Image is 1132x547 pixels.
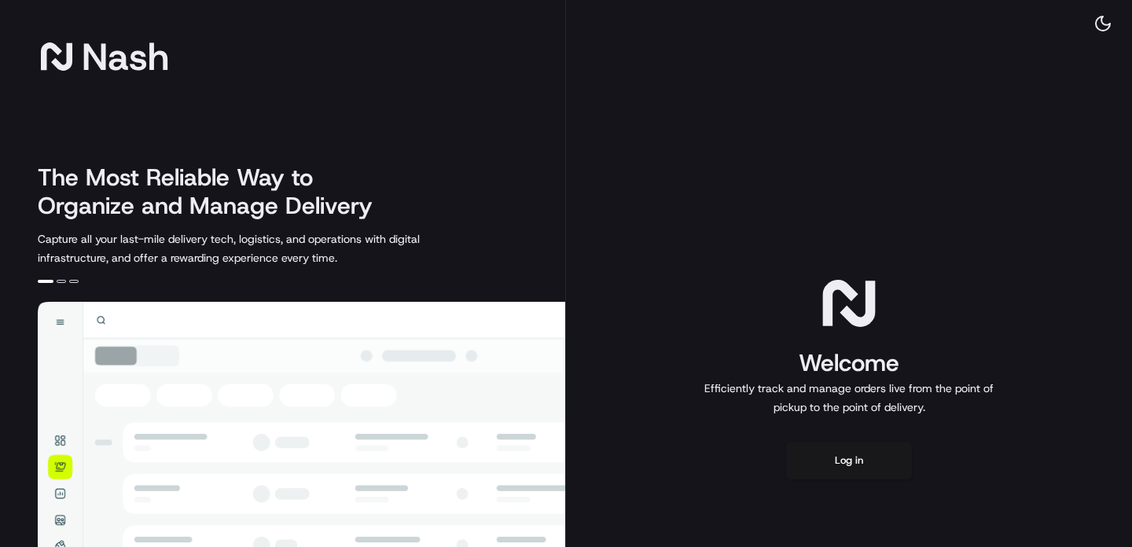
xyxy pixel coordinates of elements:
[38,229,491,267] p: Capture all your last-mile delivery tech, logistics, and operations with digital infrastructure, ...
[38,163,390,220] h2: The Most Reliable Way to Organize and Manage Delivery
[82,41,169,72] span: Nash
[786,442,912,479] button: Log in
[698,379,1000,417] p: Efficiently track and manage orders live from the point of pickup to the point of delivery.
[698,347,1000,379] h1: Welcome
